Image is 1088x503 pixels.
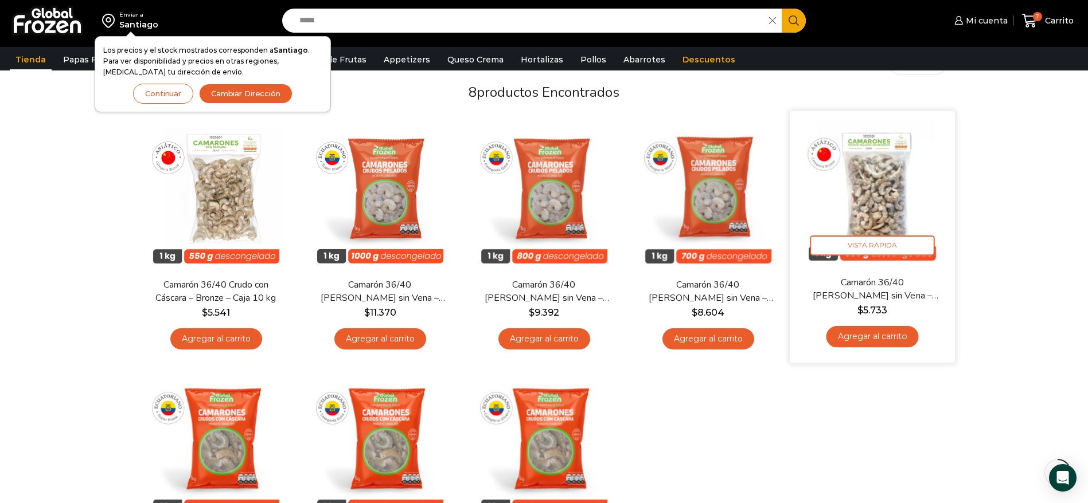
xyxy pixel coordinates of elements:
[810,235,934,256] span: Vista Rápida
[119,11,158,19] div: Enviar a
[274,46,308,54] strong: Santiago
[951,9,1008,32] a: Mi cuenta
[202,307,230,318] bdi: 5.541
[1042,15,1074,26] span: Carrito
[1019,7,1077,34] a: 7 Carrito
[529,307,559,318] bdi: 9.392
[1049,464,1077,492] div: Open Intercom Messenger
[692,307,697,318] span: $
[529,307,535,318] span: $
[857,305,887,316] bdi: 5.733
[618,49,671,70] a: Abarrotes
[57,49,121,70] a: Papas Fritas
[662,328,754,349] a: Agregar al carrito: “Camarón 36/40 Crudo Pelado sin Vena - Silver - Caja 10 kg”
[498,328,590,349] a: Agregar al carrito: “Camarón 36/40 Crudo Pelado sin Vena - Gold - Caja 10 kg”
[103,45,322,78] p: Los precios y el stock mostrados corresponden a . Para ver disponibilidad y precios en otras regi...
[314,278,446,305] a: Camarón 36/40 [PERSON_NAME] sin Vena – Super Prime – Caja 10 kg
[1033,12,1042,21] span: 7
[202,307,208,318] span: $
[442,49,509,70] a: Queso Crema
[826,326,918,347] a: Agregar al carrito: “Camarón 36/40 Crudo Pelado sin Vena - Bronze - Caja 10 kg”
[469,83,477,101] span: 8
[642,278,774,305] a: Camarón 36/40 [PERSON_NAME] sin Vena – Silver – Caja 10 kg
[857,305,863,316] span: $
[334,328,426,349] a: Agregar al carrito: “Camarón 36/40 Crudo Pelado sin Vena - Super Prime - Caja 10 kg”
[364,307,370,318] span: $
[963,15,1008,26] span: Mi cuenta
[170,328,262,349] a: Agregar al carrito: “Camarón 36/40 Crudo con Cáscara - Bronze - Caja 10 kg”
[295,49,372,70] a: Pulpa de Frutas
[364,307,396,318] bdi: 11.370
[102,11,119,30] img: address-field-icon.svg
[478,278,610,305] a: Camarón 36/40 [PERSON_NAME] sin Vena – Gold – Caja 10 kg
[477,83,619,101] span: productos encontrados
[119,19,158,30] div: Santiago
[782,9,806,33] button: Search button
[378,49,436,70] a: Appetizers
[10,49,52,70] a: Tienda
[805,276,938,302] a: Camarón 36/40 [PERSON_NAME] sin Vena – Bronze – Caja 10 kg
[515,49,569,70] a: Hortalizas
[150,278,282,305] a: Camarón 36/40 Crudo con Cáscara – Bronze – Caja 10 kg
[692,307,724,318] bdi: 8.604
[199,84,293,104] button: Cambiar Dirección
[133,84,193,104] button: Continuar
[677,49,741,70] a: Descuentos
[575,49,612,70] a: Pollos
